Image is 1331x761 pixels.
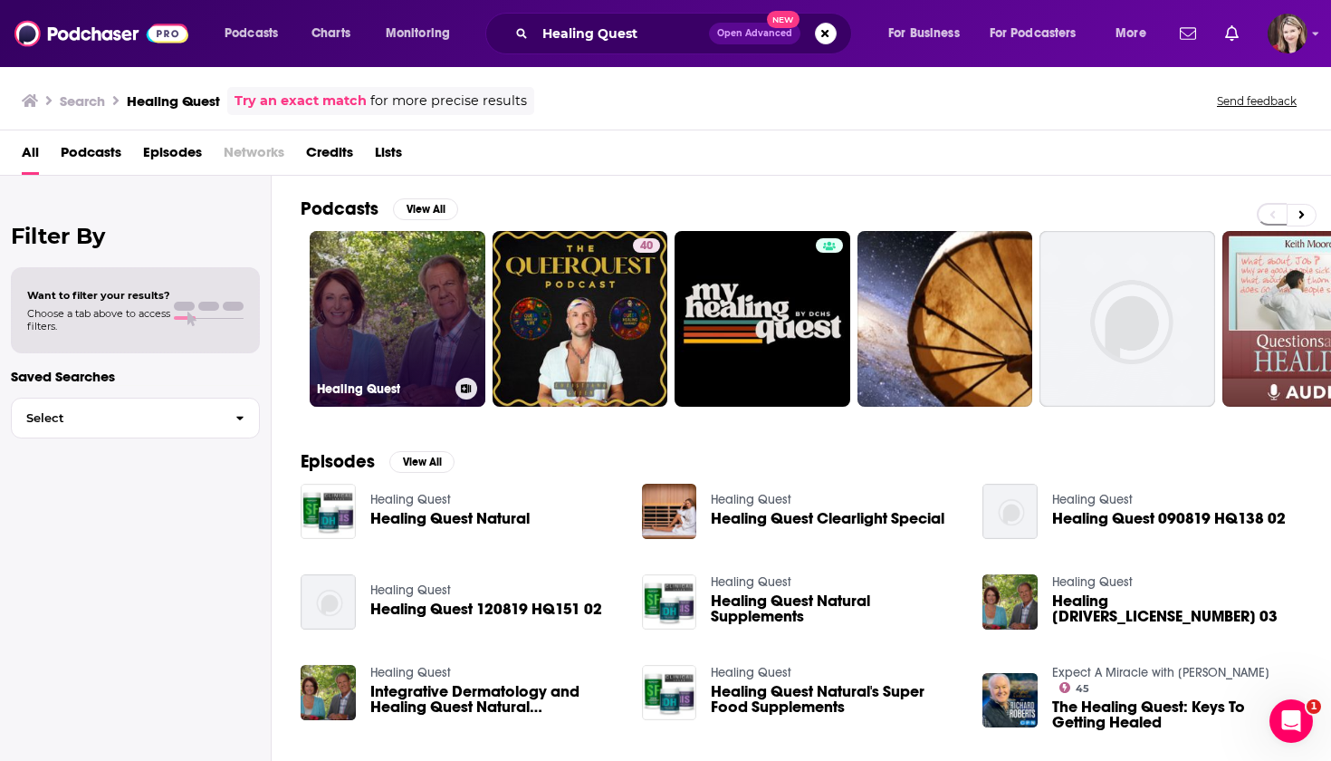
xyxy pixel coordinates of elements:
[11,368,260,385] p: Saved Searches
[503,13,869,54] div: Search podcasts, credits, & more...
[1052,511,1286,526] a: Healing Quest 090819 HQ138 02
[535,19,709,48] input: Search podcasts, credits, & more...
[982,574,1038,630] img: Healing Quest 110319 HQ146 03
[1052,574,1133,590] a: Healing Quest
[12,412,221,424] span: Select
[1211,93,1302,109] button: Send feedback
[60,92,105,110] h3: Search
[375,138,402,175] span: Lists
[990,21,1077,46] span: For Podcasters
[978,19,1103,48] button: open menu
[1059,682,1089,693] a: 45
[14,16,188,51] img: Podchaser - Follow, Share and Rate Podcasts
[373,19,474,48] button: open menu
[1116,21,1146,46] span: More
[310,231,485,407] a: Healing Quest
[11,398,260,438] button: Select
[642,574,697,630] img: Healing Quest Natural Supplements
[717,29,792,38] span: Open Advanced
[1076,685,1089,693] span: 45
[370,511,530,526] a: Healing Quest Natural
[711,665,791,680] a: Healing Quest
[982,484,1038,539] img: Healing Quest 090819 HQ138 02
[127,92,220,110] h3: Healing Quest
[386,21,450,46] span: Monitoring
[235,91,367,111] a: Try an exact match
[1103,19,1169,48] button: open menu
[1218,18,1246,49] a: Show notifications dropdown
[1173,18,1203,49] a: Show notifications dropdown
[61,138,121,175] span: Podcasts
[311,21,350,46] span: Charts
[301,665,356,720] img: Integrative Dermatology and Healing Quest Natural Supplements
[1052,593,1302,624] a: Healing Quest 110319 HQ146 03
[212,19,302,48] button: open menu
[317,381,448,397] h3: Healing Quest
[711,511,944,526] a: Healing Quest Clearlight Special
[224,138,284,175] span: Networks
[11,223,260,249] h2: Filter By
[27,307,170,332] span: Choose a tab above to access filters.
[493,231,668,407] a: 40
[982,673,1038,728] a: The Healing Quest: Keys To Getting Healed
[1269,699,1313,743] iframe: Intercom live chat
[301,574,356,630] img: Healing Quest 120819 HQ151 02
[300,19,361,48] a: Charts
[1052,593,1302,624] span: Healing [DRIVERS_LICENSE_NUMBER] 03
[22,138,39,175] a: All
[642,665,697,720] img: Healing Quest Natural's Super Food Supplements
[767,11,800,28] span: New
[301,450,455,473] a: EpisodesView All
[306,138,353,175] a: Credits
[711,684,961,715] a: Healing Quest Natural's Super Food Supplements
[1268,14,1307,53] button: Show profile menu
[143,138,202,175] a: Episodes
[225,21,278,46] span: Podcasts
[1268,14,1307,53] img: User Profile
[642,484,697,539] img: Healing Quest Clearlight Special
[711,593,961,624] a: Healing Quest Natural Supplements
[301,484,356,539] img: Healing Quest Natural
[711,492,791,507] a: Healing Quest
[888,21,960,46] span: For Business
[301,197,378,220] h2: Podcasts
[1307,699,1321,714] span: 1
[370,583,451,598] a: Healing Quest
[301,197,458,220] a: PodcastsView All
[393,198,458,220] button: View All
[1052,665,1269,680] a: Expect A Miracle with Richard Roberts
[370,492,451,507] a: Healing Quest
[370,665,451,680] a: Healing Quest
[1268,14,1307,53] span: Logged in as galaxygirl
[370,602,602,617] a: Healing Quest 120819 HQ151 02
[27,289,170,302] span: Want to filter your results?
[711,574,791,590] a: Healing Quest
[370,684,620,715] a: Integrative Dermatology and Healing Quest Natural Supplements
[389,451,455,473] button: View All
[370,91,527,111] span: for more precise results
[633,238,660,253] a: 40
[1052,492,1133,507] a: Healing Quest
[876,19,982,48] button: open menu
[1052,699,1302,730] a: The Healing Quest: Keys To Getting Healed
